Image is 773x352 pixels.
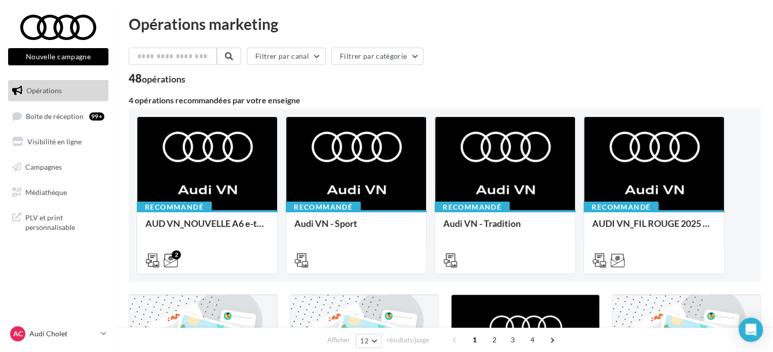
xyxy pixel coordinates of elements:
[6,131,110,152] a: Visibilité en ligne
[27,137,82,146] span: Visibilité en ligne
[360,337,369,345] span: 12
[435,202,510,213] div: Recommandé
[356,334,381,348] button: 12
[6,182,110,203] a: Médiathèque
[142,74,185,84] div: opérations
[6,207,110,237] a: PLV et print personnalisable
[129,16,761,31] div: Opérations marketing
[25,187,67,196] span: Médiathèque
[584,202,659,213] div: Recommandé
[8,48,108,65] button: Nouvelle campagne
[6,157,110,178] a: Campagnes
[129,96,761,104] div: 4 opérations recommandées par votre enseigne
[387,335,429,345] span: résultats/page
[26,86,62,95] span: Opérations
[327,335,350,345] span: Afficher
[29,329,97,339] p: Audi Cholet
[145,218,269,239] div: AUD VN_NOUVELLE A6 e-tron
[6,80,110,101] a: Opérations
[592,218,716,239] div: AUDI VN_FIL ROUGE 2025 - A1, Q2, Q3, Q5 et Q4 e-tron
[467,332,483,348] span: 1
[505,332,521,348] span: 3
[25,163,62,171] span: Campagnes
[739,318,763,342] div: Open Intercom Messenger
[486,332,503,348] span: 2
[247,48,326,65] button: Filtrer par canal
[331,48,423,65] button: Filtrer par catégorie
[129,73,185,84] div: 48
[6,105,110,127] a: Boîte de réception99+
[26,111,84,120] span: Boîte de réception
[524,332,540,348] span: 4
[137,202,212,213] div: Recommandé
[13,329,23,339] span: AC
[294,218,418,239] div: Audi VN - Sport
[286,202,361,213] div: Recommandé
[443,218,567,239] div: Audi VN - Tradition
[8,324,108,343] a: AC Audi Cholet
[89,112,104,121] div: 99+
[172,250,181,259] div: 2
[25,211,104,232] span: PLV et print personnalisable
